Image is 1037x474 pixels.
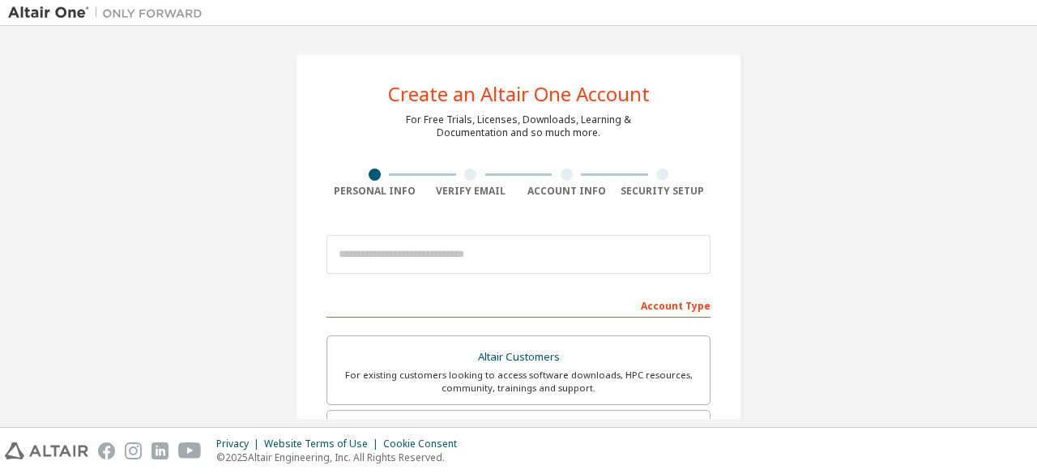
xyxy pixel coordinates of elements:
p: © 2025 Altair Engineering, Inc. All Rights Reserved. [216,451,467,464]
div: Privacy [216,438,264,451]
div: Cookie Consent [383,438,467,451]
img: Altair One [8,5,211,21]
div: Account Type [326,292,711,318]
img: linkedin.svg [151,442,169,459]
div: Website Terms of Use [264,438,383,451]
img: instagram.svg [125,442,142,459]
div: For Free Trials, Licenses, Downloads, Learning & Documentation and so much more. [406,113,631,139]
div: Account Info [518,185,615,198]
img: facebook.svg [98,442,115,459]
img: altair_logo.svg [5,442,88,459]
div: Verify Email [423,185,519,198]
img: youtube.svg [178,442,202,459]
div: For existing customers looking to access software downloads, HPC resources, community, trainings ... [337,369,700,395]
div: Create an Altair One Account [388,84,650,104]
div: Personal Info [326,185,423,198]
div: Altair Customers [337,346,700,369]
div: Security Setup [615,185,711,198]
